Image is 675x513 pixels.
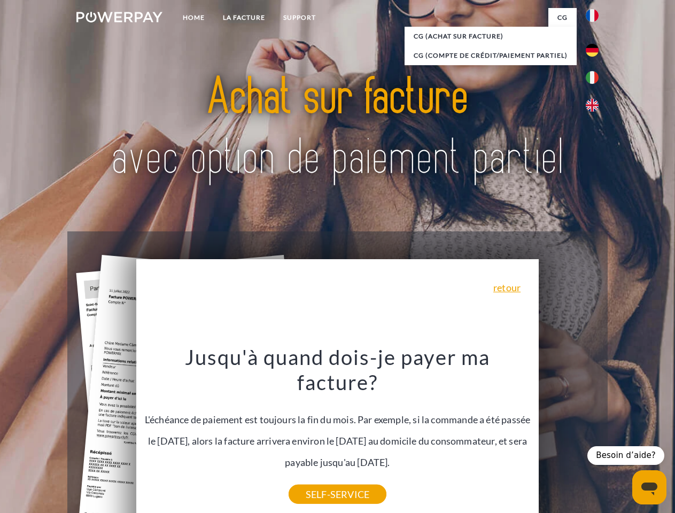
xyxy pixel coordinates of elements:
[548,8,577,27] a: CG
[143,344,533,395] h3: Jusqu'à quand dois-je payer ma facture?
[214,8,274,27] a: LA FACTURE
[493,283,521,292] a: retour
[586,71,599,84] img: it
[586,44,599,57] img: de
[274,8,325,27] a: Support
[102,51,573,205] img: title-powerpay_fr.svg
[586,99,599,112] img: en
[143,344,533,494] div: L'échéance de paiement est toujours la fin du mois. Par exemple, si la commande a été passée le [...
[289,485,386,504] a: SELF-SERVICE
[587,446,664,465] div: Besoin d’aide?
[632,470,666,504] iframe: Bouton de lancement de la fenêtre de messagerie, conversation en cours
[586,9,599,22] img: fr
[405,46,577,65] a: CG (Compte de crédit/paiement partiel)
[405,27,577,46] a: CG (achat sur facture)
[174,8,214,27] a: Home
[76,12,162,22] img: logo-powerpay-white.svg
